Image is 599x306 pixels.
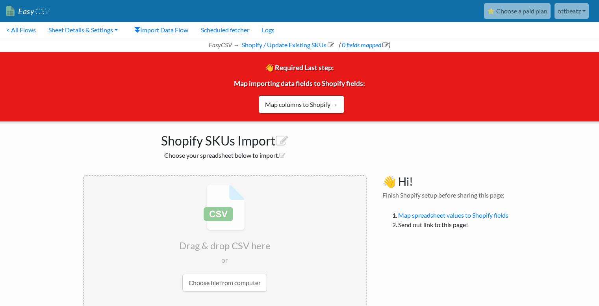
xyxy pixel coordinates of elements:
h3: 👋 Hi! [382,175,516,188]
span: 👋 Required Last step: Map importing data fields to Shopify fields: [234,63,365,106]
a: Map spreadsheet values to Shopify fields [398,211,508,219]
a: ottbeatz [554,3,589,19]
a: Logs [256,22,281,38]
h4: Finish Shopify setup before sharing this page: [382,191,516,199]
a: Sheet Details & Settings [42,22,124,38]
h2: Choose your spreadsheet below to import. [83,151,367,159]
a: Map columns to Shopify → [259,95,344,114]
span: CSV [34,6,50,16]
a: Shopify / Update Existing SKUs [241,41,334,49]
a: Scheduled fetcher [195,22,256,38]
a: Import Data Flow [128,22,195,38]
li: Send out link to this page! [398,220,516,229]
a: EasyCSV [6,3,50,19]
span: ( ) [339,41,390,49]
h1: Shopify SKUs Import [83,129,367,148]
i: EasyCSV → [209,41,239,49]
a: 0 fields mapped [341,41,389,49]
a: ⭐ Choose a paid plan [484,3,551,19]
